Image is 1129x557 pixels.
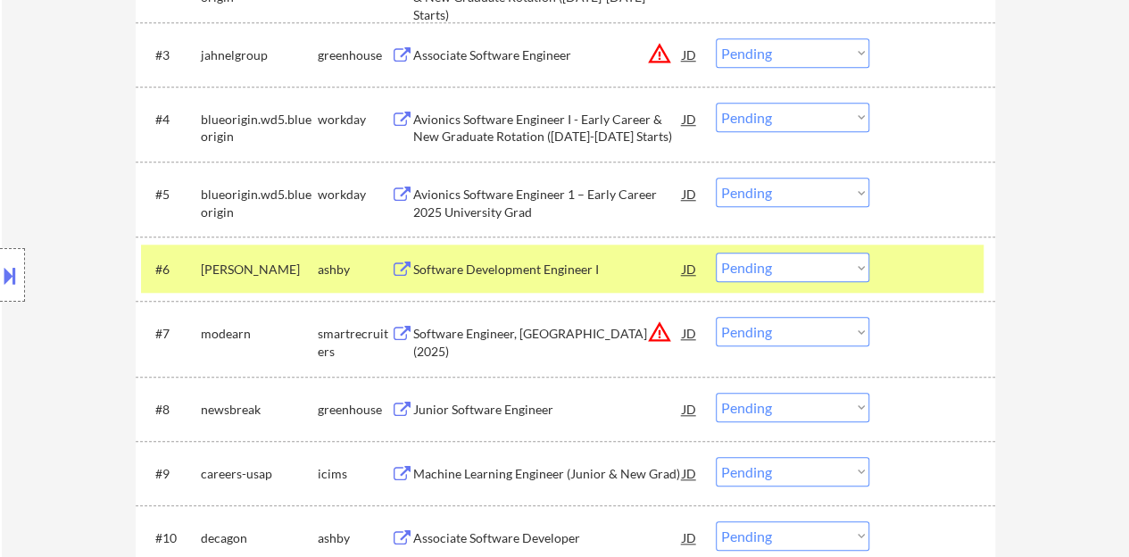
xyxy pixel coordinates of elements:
div: ashby [318,261,391,278]
div: jahnelgroup [201,46,318,64]
div: JD [681,253,699,285]
div: Avionics Software Engineer I - Early Career & New Graduate Rotation ([DATE]-[DATE] Starts) [413,111,683,145]
div: JD [681,38,699,71]
div: workday [318,111,391,129]
div: greenhouse [318,46,391,64]
div: JD [681,103,699,135]
div: decagon [201,529,318,547]
div: workday [318,186,391,204]
div: ashby [318,529,391,547]
div: greenhouse [318,401,391,419]
div: icims [318,465,391,483]
div: #10 [155,529,187,547]
button: warning_amber [647,41,672,66]
div: Associate Software Developer [413,529,683,547]
div: Avionics Software Engineer 1 – Early Career 2025 University Grad [413,186,683,220]
div: Associate Software Engineer [413,46,683,64]
div: JD [681,457,699,489]
div: Software Engineer, [GEOGRAPHIC_DATA] (2025) [413,325,683,360]
div: #3 [155,46,187,64]
div: smartrecruiters [318,325,391,360]
div: JD [681,521,699,553]
div: Software Development Engineer I [413,261,683,278]
div: Machine Learning Engineer (Junior & New Grad) [413,465,683,483]
button: warning_amber [647,320,672,345]
div: JD [681,393,699,425]
div: #9 [155,465,187,483]
div: JD [681,178,699,210]
div: careers-usap [201,465,318,483]
div: JD [681,317,699,349]
div: Junior Software Engineer [413,401,683,419]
